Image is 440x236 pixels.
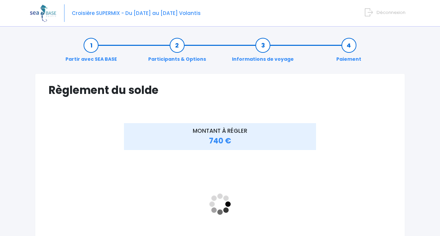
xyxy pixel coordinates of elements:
[209,136,231,146] span: 740 €
[377,9,405,16] span: Déconnexion
[62,42,120,63] a: Partir avec SEA BASE
[72,10,201,17] span: Croisière SUPERMIX - Du [DATE] au [DATE] Volantis
[49,84,391,97] h1: Règlement du solde
[145,42,209,63] a: Participants & Options
[229,42,297,63] a: Informations de voyage
[333,42,365,63] a: Paiement
[193,127,247,135] span: MONTANT À RÉGLER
